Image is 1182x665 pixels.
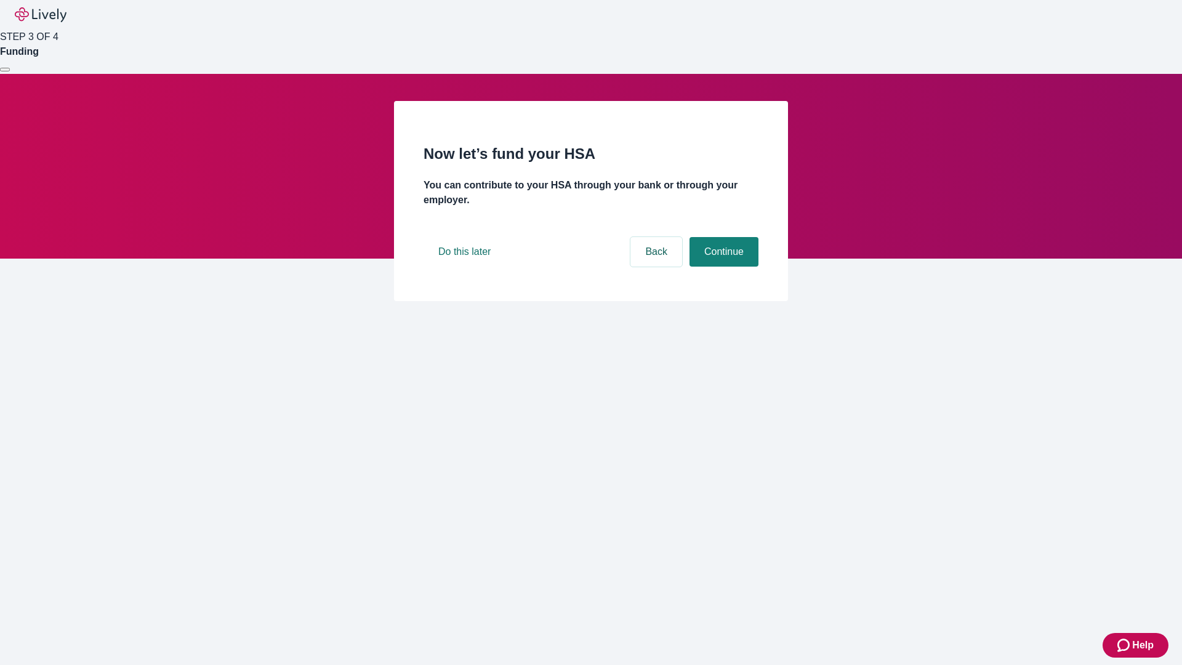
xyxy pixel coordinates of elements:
[689,237,758,267] button: Continue
[1132,638,1154,653] span: Help
[630,237,682,267] button: Back
[424,143,758,165] h2: Now let’s fund your HSA
[424,178,758,208] h4: You can contribute to your HSA through your bank or through your employer.
[15,7,66,22] img: Lively
[1117,638,1132,653] svg: Zendesk support icon
[1103,633,1168,658] button: Zendesk support iconHelp
[424,237,505,267] button: Do this later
